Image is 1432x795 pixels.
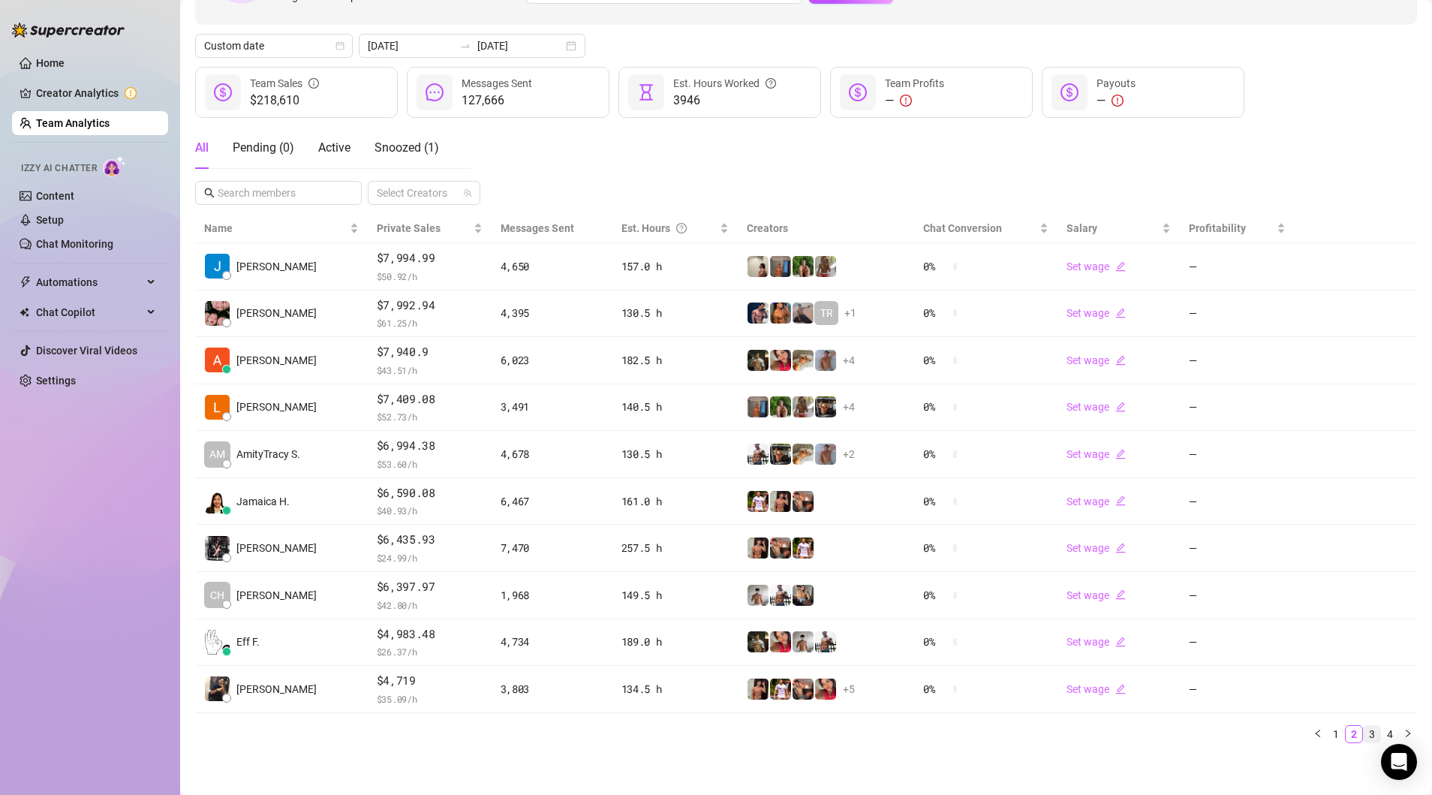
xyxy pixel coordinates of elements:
[923,587,947,604] span: 0 %
[1115,543,1126,553] span: edit
[1115,402,1126,412] span: edit
[236,305,317,321] span: [PERSON_NAME]
[770,256,791,277] img: Wayne
[377,598,483,613] span: $ 42.80 /h
[1115,589,1126,600] span: edit
[637,83,655,101] span: hourglass
[793,303,814,324] img: LC
[770,585,791,606] img: JUSTIN
[377,363,483,378] span: $ 43.51 /h
[236,352,317,369] span: [PERSON_NAME]
[770,396,791,417] img: Nathaniel
[748,679,769,700] img: Zach
[20,307,29,318] img: Chat Copilot
[770,679,791,700] img: Hector
[923,540,947,556] span: 0 %
[205,301,230,326] img: Regine Ore
[103,155,126,177] img: AI Chatter
[236,258,317,275] span: [PERSON_NAME]
[844,305,856,321] span: + 1
[377,503,483,518] span: $ 40.93 /h
[793,256,814,277] img: Nathaniel
[793,679,814,700] img: Osvaldo
[923,258,947,275] span: 0 %
[205,676,230,701] img: Sean Carino
[843,446,855,462] span: + 2
[1066,307,1126,319] a: Set wageedit
[621,305,730,321] div: 130.5 h
[12,23,125,38] img: logo-BBDzfeDw.svg
[1403,729,1412,738] span: right
[1115,495,1126,506] span: edit
[501,399,603,415] div: 3,491
[1066,495,1126,507] a: Set wageedit
[793,631,814,652] img: aussieboy_j
[377,343,483,361] span: $7,940.9
[205,348,230,372] img: Adrian Custodio
[1066,448,1126,460] a: Set wageedit
[1381,725,1399,743] li: 4
[377,437,483,455] span: $6,994.38
[214,83,232,101] span: dollar-circle
[236,399,317,415] span: [PERSON_NAME]
[1309,725,1327,743] button: left
[375,140,439,155] span: Snoozed ( 1 )
[501,587,603,604] div: 1,968
[20,276,32,288] span: thunderbolt
[748,444,769,465] img: JUSTIN
[1180,666,1295,713] td: —
[335,41,344,50] span: calendar
[923,222,1002,234] span: Chat Conversion
[748,538,769,559] img: Zach
[477,38,563,54] input: End date
[36,375,76,387] a: Settings
[1097,77,1136,89] span: Payouts
[21,161,97,176] span: Izzy AI Chatter
[1180,572,1295,619] td: —
[377,390,483,408] span: $7,409.08
[501,258,603,275] div: 4,650
[923,634,947,650] span: 0 %
[673,75,776,92] div: Est. Hours Worked
[204,188,215,198] span: search
[459,40,471,52] span: to
[377,409,483,424] span: $ 52.73 /h
[459,40,471,52] span: swap-right
[815,350,836,371] img: Joey
[426,83,444,101] span: message
[236,493,290,510] span: Jamaica H.
[1115,684,1126,694] span: edit
[368,38,453,54] input: Start date
[770,491,791,512] img: Zach
[1180,243,1295,291] td: —
[748,256,769,277] img: Ralphy
[793,396,814,417] img: Nathaniel
[318,140,350,155] span: Active
[1327,725,1345,743] li: 1
[793,444,814,465] img: Zac
[843,352,855,369] span: + 4
[205,536,230,561] img: Arianna Aguilar
[1066,636,1126,648] a: Set wageedit
[1381,744,1417,780] div: Open Intercom Messenger
[748,303,769,324] img: Axel
[1066,542,1126,554] a: Set wageedit
[36,238,113,250] a: Chat Monitoring
[36,81,156,105] a: Creator Analytics exclamation-circle
[1328,726,1344,742] a: 1
[738,214,914,243] th: Creators
[748,350,769,371] img: Tony
[885,77,944,89] span: Team Profits
[236,446,300,462] span: AmityTracy S.
[748,631,769,652] img: Tony
[462,92,532,110] span: 127,666
[770,538,791,559] img: Osvaldo
[236,587,317,604] span: [PERSON_NAME]
[1066,401,1126,413] a: Set wageedit
[1115,637,1126,647] span: edit
[923,399,947,415] span: 0 %
[770,303,791,324] img: JG
[209,446,225,462] span: AM
[205,489,230,513] img: Jamaica Hurtado
[462,77,532,89] span: Messages Sent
